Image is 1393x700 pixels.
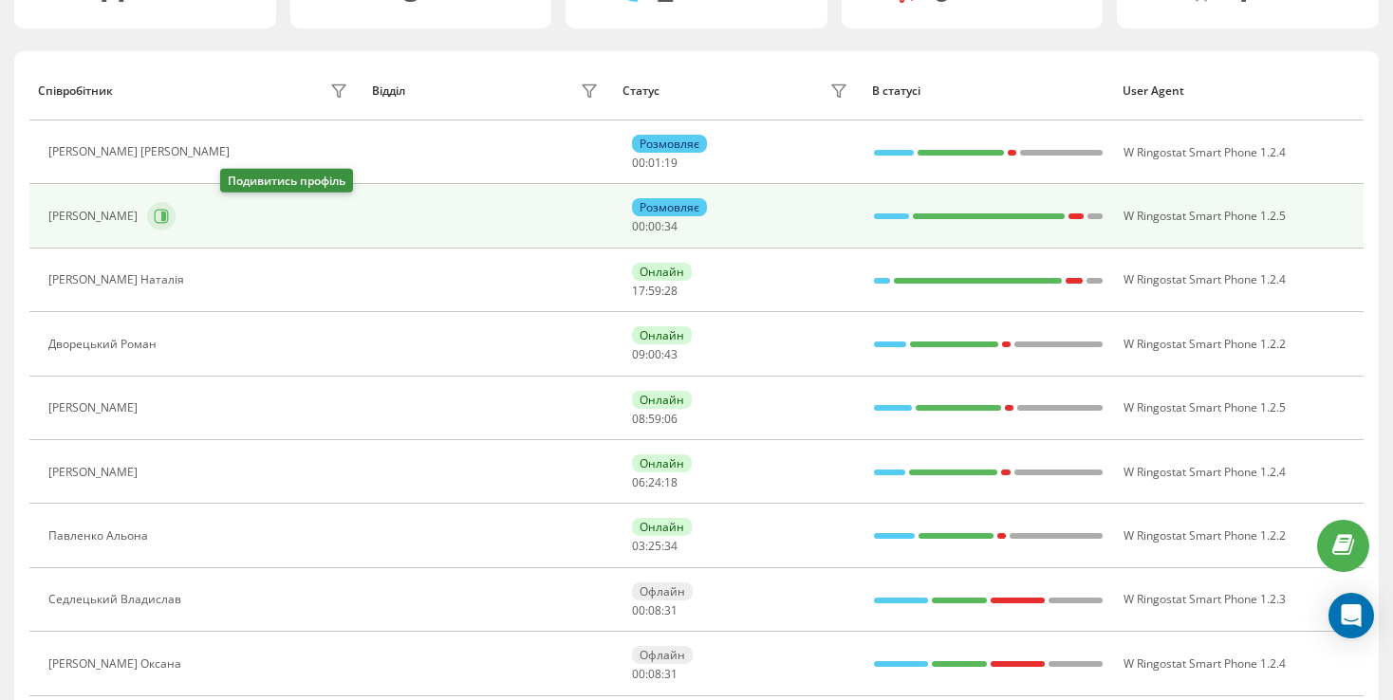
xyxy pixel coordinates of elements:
[48,593,186,606] div: Седлецький Владислав
[632,604,678,617] div: : :
[648,155,661,171] span: 01
[632,283,645,299] span: 17
[632,157,678,170] div: : :
[1124,336,1286,352] span: W Ringostat Smart Phone 1.2.2
[632,454,692,472] div: Онлайн
[622,84,659,98] div: Статус
[632,220,678,233] div: : :
[1124,144,1286,160] span: W Ringostat Smart Phone 1.2.4
[648,346,661,362] span: 00
[1123,84,1355,98] div: User Agent
[632,582,693,600] div: Офлайн
[664,283,678,299] span: 28
[1124,464,1286,480] span: W Ringostat Smart Phone 1.2.4
[632,668,678,681] div: : :
[632,348,678,361] div: : :
[632,411,645,427] span: 08
[664,538,678,554] span: 34
[48,273,189,286] div: [PERSON_NAME] Наталія
[632,666,645,682] span: 00
[664,346,678,362] span: 43
[632,263,692,281] div: Онлайн
[632,155,645,171] span: 00
[632,646,693,664] div: Офлайн
[632,540,678,553] div: : :
[48,401,142,414] div: [PERSON_NAME]
[48,338,161,351] div: Дворецький Роман
[632,218,645,234] span: 00
[372,84,405,98] div: Відділ
[1124,208,1286,224] span: W Ringostat Smart Phone 1.2.5
[632,474,645,490] span: 06
[632,413,678,426] div: : :
[48,145,234,158] div: [PERSON_NAME] [PERSON_NAME]
[1124,399,1286,415] span: W Ringostat Smart Phone 1.2.5
[872,84,1105,98] div: В статусі
[664,411,678,427] span: 06
[664,602,678,618] span: 31
[648,474,661,490] span: 24
[632,198,707,216] div: Розмовляє
[664,666,678,682] span: 31
[632,602,645,618] span: 00
[664,218,678,234] span: 34
[1124,527,1286,543] span: W Ringostat Smart Phone 1.2.2
[648,411,661,427] span: 59
[1124,655,1286,672] span: W Ringostat Smart Phone 1.2.4
[648,283,661,299] span: 59
[632,518,692,536] div: Онлайн
[632,346,645,362] span: 09
[38,84,113,98] div: Співробітник
[632,285,678,298] div: : :
[648,538,661,554] span: 25
[632,135,707,153] div: Розмовляє
[1328,593,1374,638] div: Open Intercom Messenger
[664,474,678,490] span: 18
[48,210,142,223] div: [PERSON_NAME]
[48,466,142,479] div: [PERSON_NAME]
[648,666,661,682] span: 08
[1124,591,1286,607] span: W Ringostat Smart Phone 1.2.3
[664,155,678,171] span: 19
[632,476,678,489] div: : :
[632,538,645,554] span: 03
[632,391,692,409] div: Онлайн
[632,326,692,344] div: Онлайн
[48,529,153,543] div: Павленко Альона
[648,218,661,234] span: 00
[1124,271,1286,287] span: W Ringostat Smart Phone 1.2.4
[220,169,353,193] div: Подивитись профіль
[648,602,661,618] span: 08
[48,657,186,671] div: [PERSON_NAME] Оксана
